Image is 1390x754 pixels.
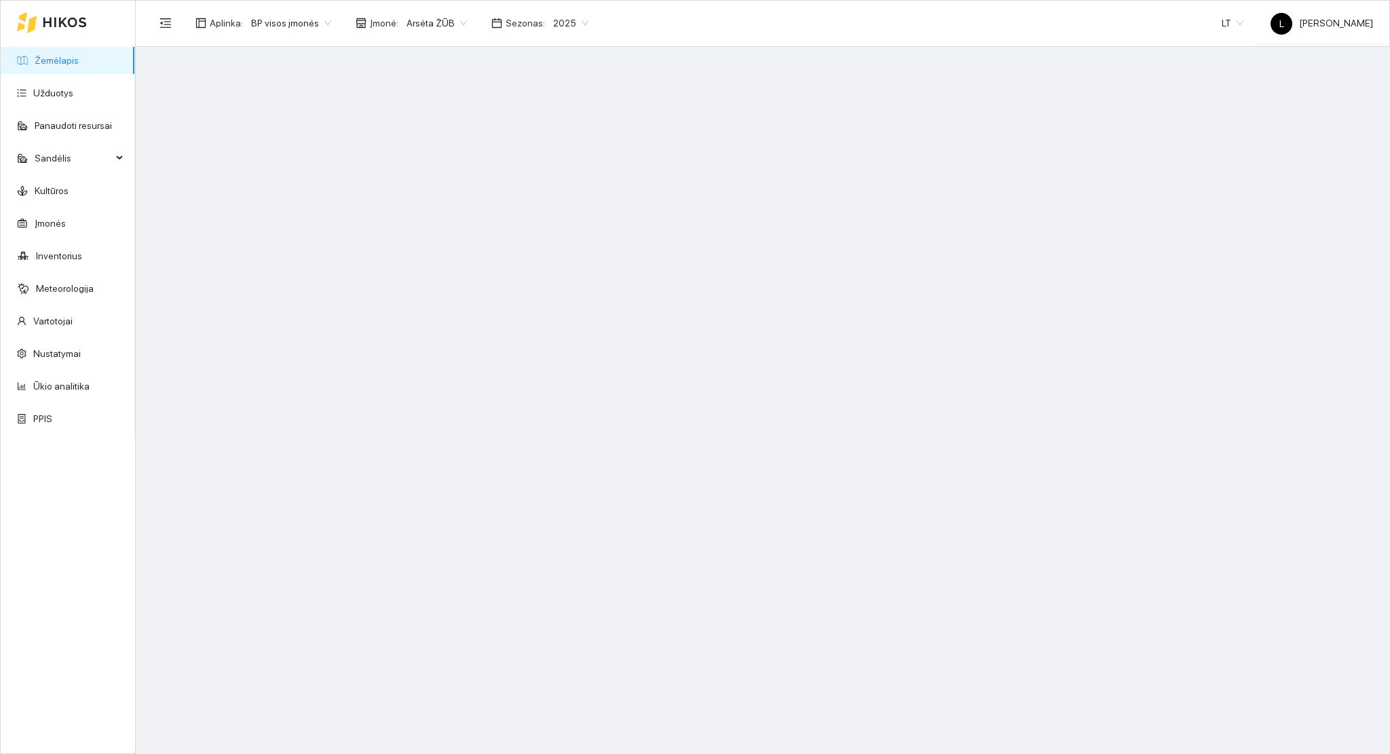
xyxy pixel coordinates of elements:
[356,18,367,29] span: shop
[370,16,398,31] span: Įmonė :
[35,185,69,196] a: Kultūros
[35,55,79,66] a: Žemėlapis
[36,283,94,294] a: Meteorologija
[210,16,243,31] span: Aplinka :
[1222,13,1243,33] span: LT
[506,16,545,31] span: Sezonas :
[36,250,82,261] a: Inventorius
[33,381,90,392] a: Ūkio analitika
[33,88,73,98] a: Užduotys
[251,13,331,33] span: BP visos įmonės
[33,348,81,359] a: Nustatymai
[159,17,172,29] span: menu-fold
[35,218,66,229] a: Įmonės
[491,18,502,29] span: calendar
[35,120,112,131] a: Panaudoti resursai
[553,13,588,33] span: 2025
[33,316,73,326] a: Vartotojai
[1271,18,1373,29] span: [PERSON_NAME]
[152,10,179,37] button: menu-fold
[35,145,112,172] span: Sandėlis
[1279,13,1284,35] span: L
[407,13,467,33] span: Arsėta ŽŪB
[195,18,206,29] span: layout
[33,413,52,424] a: PPIS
